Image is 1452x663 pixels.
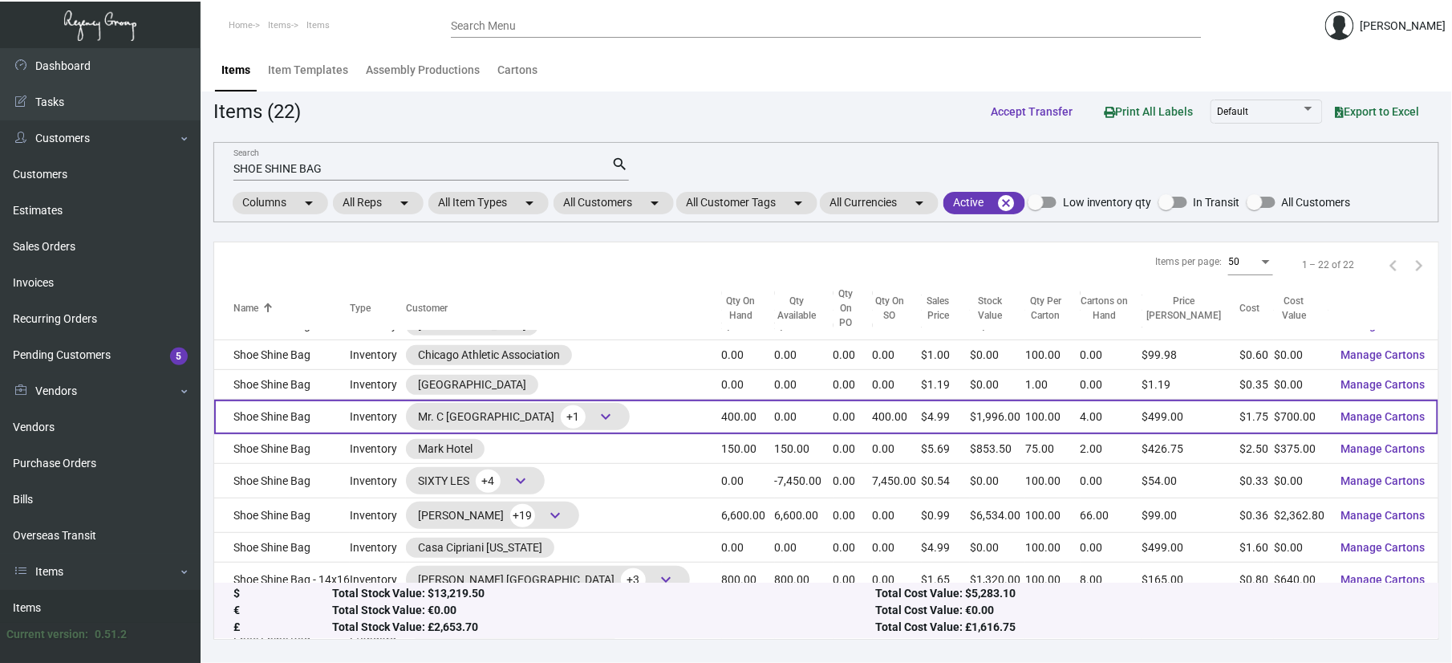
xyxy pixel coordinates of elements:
[991,105,1073,118] span: Accept Transfer
[214,434,350,464] td: Shoe Shine Bag
[1328,402,1438,431] button: Manage Cartons
[722,498,775,533] td: 6,600.00
[676,192,817,214] mat-chip: All Customer Tags
[833,533,873,563] td: 0.00
[233,192,328,214] mat-chip: Columns
[95,626,127,643] div: 0.51.2
[943,192,1025,214] mat-chip: Active
[1341,442,1426,455] span: Manage Cartons
[1228,256,1239,267] span: 50
[1302,258,1355,272] div: 1 – 22 of 22
[1142,400,1239,434] td: $499.00
[333,192,424,214] mat-chip: All Reps
[1274,498,1328,533] td: $2,362.80
[970,434,1025,464] td: $853.50
[350,498,405,533] td: Inventory
[1328,565,1438,594] button: Manage Cartons
[1081,434,1142,464] td: 2.00
[268,20,291,31] span: Items
[1328,370,1438,399] button: Manage Cartons
[1381,252,1406,278] button: Previous page
[978,97,1085,126] button: Accept Transfer
[1239,370,1274,400] td: $0.35
[1274,295,1314,323] div: Cost Value
[511,471,530,490] span: keyboard_arrow_down
[722,340,775,370] td: 0.00
[332,620,875,637] div: Total Stock Value: £2,653.70
[970,533,1025,563] td: $0.00
[476,470,501,493] span: +4
[1274,370,1328,400] td: $0.00
[873,295,922,323] div: Qty On SO
[214,370,350,400] td: Shoe Shine Bag
[775,295,833,323] div: Qty Available
[233,620,332,637] div: £
[833,400,873,434] td: 0.00
[1142,464,1239,498] td: $54.00
[873,295,907,323] div: Qty On SO
[775,370,833,400] td: 0.00
[6,626,88,643] div: Current version:
[922,434,970,464] td: $5.69
[722,295,775,323] div: Qty On Hand
[1328,501,1438,530] button: Manage Cartons
[332,586,875,603] div: Total Stock Value: $13,219.50
[1341,410,1426,423] span: Manage Cartons
[1025,295,1066,323] div: Qty Per Carton
[1274,533,1328,563] td: $0.00
[1142,295,1239,323] div: Price [PERSON_NAME]
[1274,563,1328,597] td: $640.00
[1341,474,1426,487] span: Manage Cartons
[350,370,405,400] td: Inventory
[1081,295,1142,323] div: Cartons on Hand
[1361,18,1446,35] div: [PERSON_NAME]
[1025,340,1081,370] td: 100.00
[1341,573,1426,586] span: Manage Cartons
[820,192,939,214] mat-chip: All Currencies
[876,586,1419,603] div: Total Cost Value: $5,283.10
[520,193,539,213] mat-icon: arrow_drop_down
[214,498,350,533] td: Shoe Shine Bag
[833,370,873,400] td: 0.00
[366,62,480,79] div: Assembly Productions
[1274,464,1328,498] td: $0.00
[833,287,873,331] div: Qty On PO
[775,563,833,597] td: 800.00
[214,400,350,434] td: Shoe Shine Bag
[873,464,922,498] td: 7,450.00
[1025,533,1081,563] td: 100.00
[510,504,535,527] span: +19
[1328,466,1438,495] button: Manage Cartons
[418,376,526,393] div: [GEOGRAPHIC_DATA]
[1274,400,1328,434] td: $700.00
[1025,498,1081,533] td: 100.00
[1228,257,1273,268] mat-select: Items per page:
[722,533,775,563] td: 0.00
[1081,533,1142,563] td: 0.00
[873,533,922,563] td: 0.00
[1239,400,1274,434] td: $1.75
[922,370,970,400] td: $1.19
[876,620,1419,637] div: Total Cost Value: £1,616.75
[1092,96,1207,126] button: Print All Labels
[996,193,1016,213] mat-icon: cancel
[833,340,873,370] td: 0.00
[873,340,922,370] td: 0.00
[299,193,318,213] mat-icon: arrow_drop_down
[722,370,775,400] td: 0.00
[229,20,253,31] span: Home
[1325,11,1354,40] img: admin@bootstrapmaster.com
[873,370,922,400] td: 0.00
[833,498,873,533] td: 0.00
[873,400,922,434] td: 400.00
[497,62,537,79] div: Cartons
[418,347,560,364] div: Chicago Athletic Association
[1274,340,1328,370] td: $0.00
[1025,400,1081,434] td: 100.00
[1025,563,1081,597] td: 100.00
[418,503,567,527] div: [PERSON_NAME]
[1328,533,1438,562] button: Manage Cartons
[428,192,549,214] mat-chip: All Item Types
[418,469,533,493] div: SIXTY LES
[922,295,955,323] div: Sales Price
